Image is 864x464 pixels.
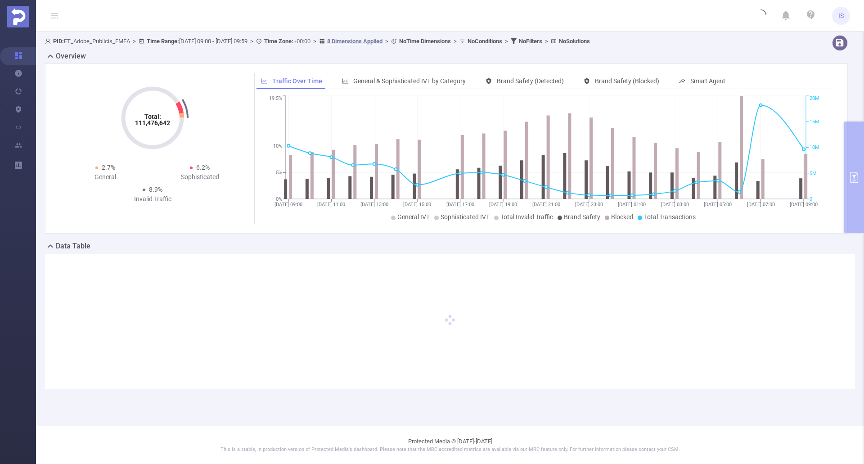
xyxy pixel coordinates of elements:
[595,77,659,85] span: Brand Safety (Blocked)
[542,38,551,45] span: >
[147,38,179,45] b: Time Range:
[559,38,590,45] b: No Solutions
[56,51,86,62] h2: Overview
[810,171,817,176] tspan: 5M
[105,194,200,204] div: Invalid Traffic
[272,77,322,85] span: Traffic Over Time
[247,38,256,45] span: >
[7,6,29,27] img: Protected Media
[451,38,459,45] span: >
[399,38,451,45] b: No Time Dimensions
[519,38,542,45] b: No Filters
[575,202,603,207] tspan: [DATE] 23:00
[500,213,553,221] span: Total Invalid Traffic
[618,202,646,207] tspan: [DATE] 01:00
[56,241,90,252] h2: Data Table
[102,164,115,171] span: 2.7%
[446,202,474,207] tspan: [DATE] 17:00
[838,7,844,25] span: IS
[790,202,818,207] tspan: [DATE] 09:00
[327,38,382,45] u: 8 Dimensions Applied
[196,164,210,171] span: 6.2%
[261,78,267,84] i: icon: line-chart
[58,446,841,454] p: This is a stable, in production version of Protected Media's dashboard. Please note that the MRC ...
[403,202,431,207] tspan: [DATE] 15:00
[441,213,490,221] span: Sophisticated IVT
[269,96,282,102] tspan: 19.5%
[144,113,161,120] tspan: Total:
[810,96,819,102] tspan: 20M
[135,119,170,126] tspan: 111,476,642
[747,202,774,207] tspan: [DATE] 07:00
[360,202,388,207] tspan: [DATE] 13:00
[644,213,696,221] span: Total Transactions
[564,213,600,221] span: Brand Safety
[53,38,64,45] b: PID:
[382,38,391,45] span: >
[497,77,564,85] span: Brand Safety (Detected)
[532,202,560,207] tspan: [DATE] 21:00
[810,196,812,202] tspan: 0
[36,426,864,464] footer: Protected Media © [DATE]-[DATE]
[276,170,282,176] tspan: 5%
[810,119,819,125] tspan: 15M
[661,202,688,207] tspan: [DATE] 03:00
[502,38,511,45] span: >
[264,38,293,45] b: Time Zone:
[274,202,302,207] tspan: [DATE] 09:00
[130,38,139,45] span: >
[310,38,319,45] span: >
[342,78,348,84] i: icon: bar-chart
[45,38,53,44] i: icon: user
[317,202,345,207] tspan: [DATE] 11:00
[273,144,282,149] tspan: 10%
[58,172,153,182] div: General
[468,38,502,45] b: No Conditions
[153,172,247,182] div: Sophisticated
[611,213,633,221] span: Blocked
[149,186,162,193] span: 8.9%
[45,38,590,45] span: FT_Adobe_Publicis_EMEA [DATE] 09:00 - [DATE] 09:59 +00:00
[397,213,430,221] span: General IVT
[704,202,732,207] tspan: [DATE] 05:00
[276,196,282,202] tspan: 0%
[489,202,517,207] tspan: [DATE] 19:00
[810,145,819,151] tspan: 10M
[690,77,725,85] span: Smart Agent
[353,77,466,85] span: General & Sophisticated IVT by Category
[756,9,766,22] i: icon: loading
